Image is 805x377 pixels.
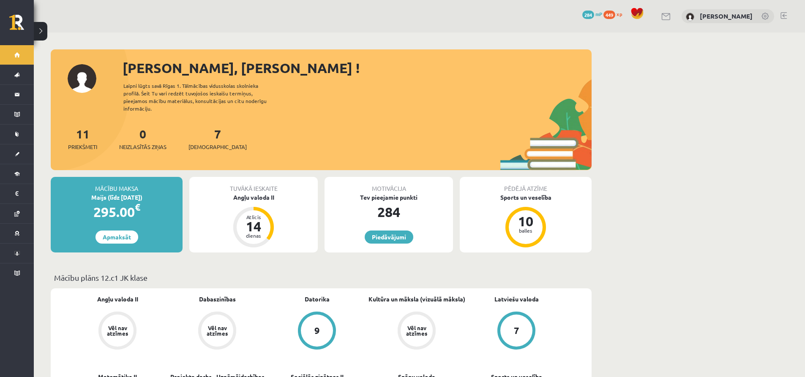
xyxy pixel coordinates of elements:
[106,325,129,336] div: Vēl nav atzīmes
[494,295,539,304] a: Latviešu valoda
[513,228,538,233] div: balles
[68,312,167,351] a: Vēl nav atzīmes
[54,272,588,283] p: Mācību plāns 12.c1 JK klase
[68,126,97,151] a: 11Priekšmeti
[617,11,622,17] span: xp
[460,193,592,202] div: Sports un veselība
[460,193,592,249] a: Sports un veselība 10 balles
[68,143,97,151] span: Priekšmeti
[51,193,183,202] div: Maijs (līdz [DATE])
[241,214,266,220] div: Atlicis
[123,82,281,112] div: Laipni lūgts savā Rīgas 1. Tālmācības vidusskolas skolnieka profilā. Šeit Tu vari redzēt tuvojošo...
[603,11,626,17] a: 449 xp
[314,326,320,335] div: 9
[241,220,266,233] div: 14
[199,295,236,304] a: Dabaszinības
[700,12,753,20] a: [PERSON_NAME]
[305,295,330,304] a: Datorika
[188,126,247,151] a: 7[DEMOGRAPHIC_DATA]
[603,11,615,19] span: 449
[135,201,140,213] span: €
[582,11,594,19] span: 284
[189,177,318,193] div: Tuvākā ieskaite
[514,326,519,335] div: 7
[189,193,318,249] a: Angļu valoda II Atlicis 14 dienas
[367,312,467,351] a: Vēl nav atzīmes
[205,325,229,336] div: Vēl nav atzīmes
[405,325,428,336] div: Vēl nav atzīmes
[241,233,266,238] div: dienas
[365,231,413,244] a: Piedāvājumi
[119,126,166,151] a: 0Neizlasītās ziņas
[97,295,138,304] a: Angļu valoda II
[325,202,453,222] div: 284
[595,11,602,17] span: mP
[167,312,267,351] a: Vēl nav atzīmes
[51,177,183,193] div: Mācību maksa
[467,312,566,351] a: 7
[9,15,34,36] a: Rīgas 1. Tālmācības vidusskola
[325,177,453,193] div: Motivācija
[188,143,247,151] span: [DEMOGRAPHIC_DATA]
[123,58,592,78] div: [PERSON_NAME], [PERSON_NAME] !
[325,193,453,202] div: Tev pieejamie punkti
[119,143,166,151] span: Neizlasītās ziņas
[96,231,138,244] a: Apmaksāt
[368,295,465,304] a: Kultūra un māksla (vizuālā māksla)
[51,202,183,222] div: 295.00
[513,214,538,228] div: 10
[189,193,318,202] div: Angļu valoda II
[267,312,367,351] a: 9
[460,177,592,193] div: Pēdējā atzīme
[582,11,602,17] a: 284 mP
[686,13,694,21] img: Loreta Krūmiņa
